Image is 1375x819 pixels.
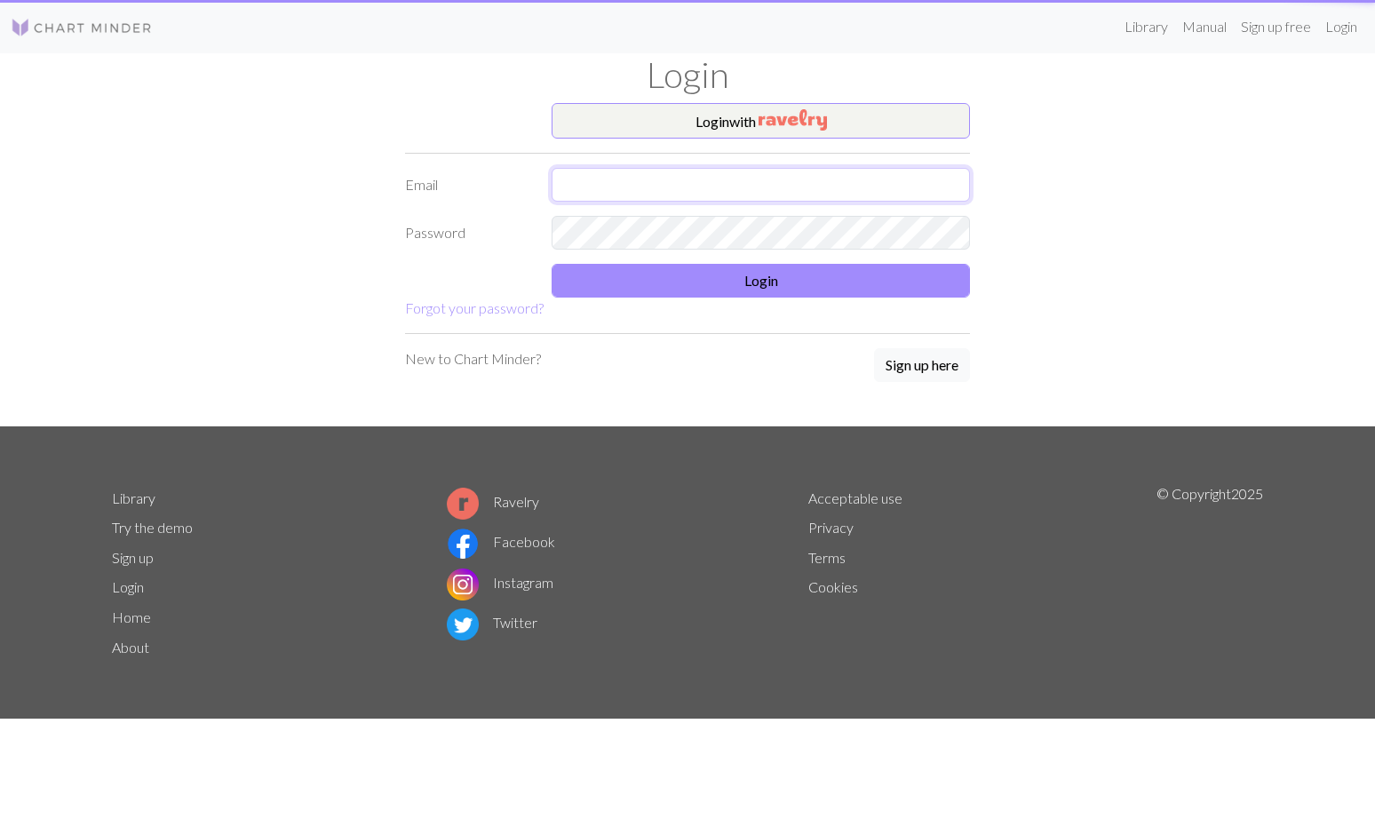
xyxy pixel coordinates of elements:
a: Forgot your password? [405,299,544,316]
a: Library [1117,9,1175,44]
a: Acceptable use [808,489,902,506]
img: Ravelry logo [447,488,479,520]
a: Facebook [447,533,555,550]
a: About [112,639,149,656]
a: Login [112,578,144,595]
img: Instagram logo [447,569,479,600]
label: Email [394,168,541,202]
img: Ravelry [759,109,827,131]
a: Library [112,489,155,506]
p: © Copyright 2025 [1156,483,1263,663]
a: Instagram [447,574,553,591]
a: Twitter [447,614,537,631]
img: Twitter logo [447,608,479,640]
a: Login [1318,9,1364,44]
button: Sign up here [874,348,970,382]
p: New to Chart Minder? [405,348,541,370]
a: Privacy [808,519,854,536]
a: Cookies [808,578,858,595]
a: Manual [1175,9,1234,44]
img: Facebook logo [447,528,479,560]
a: Try the demo [112,519,193,536]
a: Sign up [112,549,154,566]
a: Sign up free [1234,9,1318,44]
button: Login [552,264,970,298]
a: Terms [808,549,846,566]
h1: Login [101,53,1274,96]
button: Loginwith [552,103,970,139]
label: Password [394,216,541,250]
a: Ravelry [447,493,539,510]
a: Home [112,608,151,625]
a: Sign up here [874,348,970,384]
img: Logo [11,17,153,38]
